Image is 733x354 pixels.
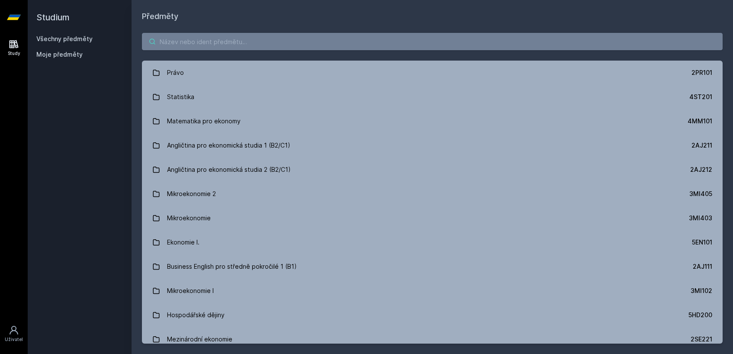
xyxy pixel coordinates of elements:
[142,182,723,206] a: Mikroekonomie 2 3MI405
[142,230,723,254] a: Ekonomie I. 5EN101
[692,238,712,247] div: 5EN101
[142,327,723,351] a: Mezinárodní ekonomie 2SE221
[142,109,723,133] a: Matematika pro ekonomy 4MM101
[142,61,723,85] a: Právo 2PR101
[167,282,214,299] div: Mikroekonomie I
[167,113,241,130] div: Matematika pro ekonomy
[142,10,723,23] h1: Předměty
[5,336,23,343] div: Uživatel
[167,306,225,324] div: Hospodářské dějiny
[167,137,290,154] div: Angličtina pro ekonomická studia 1 (B2/C1)
[689,93,712,101] div: 4ST201
[142,303,723,327] a: Hospodářské dějiny 5HD200
[691,286,712,295] div: 3MI102
[36,50,83,59] span: Moje předměty
[691,335,712,344] div: 2SE221
[688,311,712,319] div: 5HD200
[693,262,712,271] div: 2AJ111
[2,35,26,61] a: Study
[142,85,723,109] a: Statistika 4ST201
[142,33,723,50] input: Název nebo ident předmětu…
[167,258,297,275] div: Business English pro středně pokročilé 1 (B1)
[142,254,723,279] a: Business English pro středně pokročilé 1 (B1) 2AJ111
[167,64,184,81] div: Právo
[167,234,199,251] div: Ekonomie I.
[691,68,712,77] div: 2PR101
[167,209,211,227] div: Mikroekonomie
[167,161,291,178] div: Angličtina pro ekonomická studia 2 (B2/C1)
[691,141,712,150] div: 2AJ211
[689,214,712,222] div: 3MI403
[167,185,216,203] div: Mikroekonomie 2
[688,117,712,126] div: 4MM101
[167,331,232,348] div: Mezinárodní ekonomie
[2,321,26,347] a: Uživatel
[8,50,20,57] div: Study
[142,279,723,303] a: Mikroekonomie I 3MI102
[142,206,723,230] a: Mikroekonomie 3MI403
[36,35,93,42] a: Všechny předměty
[689,190,712,198] div: 3MI405
[690,165,712,174] div: 2AJ212
[142,133,723,158] a: Angličtina pro ekonomická studia 1 (B2/C1) 2AJ211
[167,88,194,106] div: Statistika
[142,158,723,182] a: Angličtina pro ekonomická studia 2 (B2/C1) 2AJ212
